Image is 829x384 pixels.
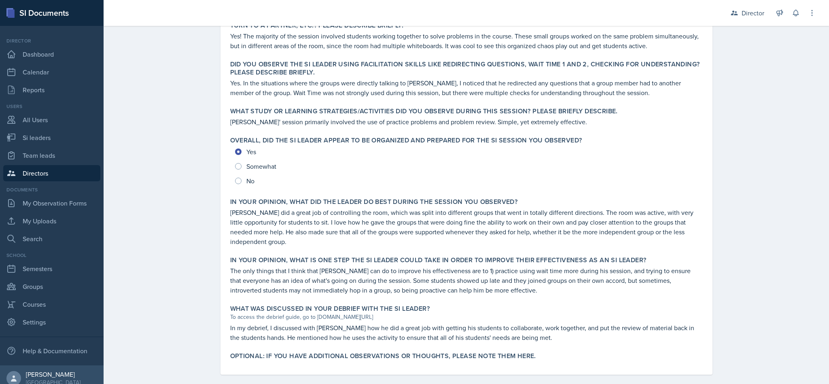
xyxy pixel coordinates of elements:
a: Search [3,231,100,247]
a: Semesters [3,261,100,277]
div: School [3,252,100,259]
a: Directors [3,165,100,181]
p: Yes. In the situations where the groups were directly talking to [PERSON_NAME], I noticed that he... [230,78,703,98]
a: Calendar [3,64,100,80]
div: Help & Documentation [3,343,100,359]
a: Groups [3,278,100,295]
a: My Uploads [3,213,100,229]
label: In your opinion, what is ONE step the SI Leader could take in order to improve their effectivenes... [230,256,647,264]
label: Optional: If you have additional observations or thoughts, please note them here. [230,352,536,360]
div: [PERSON_NAME] [26,370,81,378]
div: Documents [3,186,100,193]
a: Si leaders [3,129,100,146]
a: Settings [3,314,100,330]
p: The only things that I think that [PERSON_NAME] can do to improve his effectiveness are to 1) pra... [230,266,703,295]
p: Yes! The majority of the session involved students working together to solve problems in the cour... [230,31,703,51]
label: Did you observe the SI Leader encouraging the students to collaborate through small group discuss... [230,13,703,30]
p: [PERSON_NAME] did a great job of controlling the room, which was split into different groups that... [230,208,703,246]
a: All Users [3,112,100,128]
div: Users [3,103,100,110]
a: My Observation Forms [3,195,100,211]
label: In your opinion, what did the leader do BEST during the session you observed? [230,198,518,206]
a: Team leads [3,147,100,163]
div: Director [3,37,100,45]
p: In my debrief, I discussed with [PERSON_NAME] how he did a great job with getting his students to... [230,323,703,342]
label: Overall, did the SI Leader appear to be organized and prepared for the SI Session you observed? [230,136,582,144]
div: To access the debrief guide, go to [DOMAIN_NAME][URL] [230,313,703,321]
a: Dashboard [3,46,100,62]
label: What study or learning strategies/activities did you observe during this session? Please briefly ... [230,107,618,115]
a: Reports [3,82,100,98]
label: Did you observe the SI Leader using facilitation skills like redirecting questions, wait time 1 a... [230,60,703,76]
div: Director [742,8,764,18]
p: [PERSON_NAME]' session primarily involved the use of practice problems and problem review. Simple... [230,117,703,127]
a: Courses [3,296,100,312]
label: What was discussed in your debrief with the SI Leader? [230,305,430,313]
